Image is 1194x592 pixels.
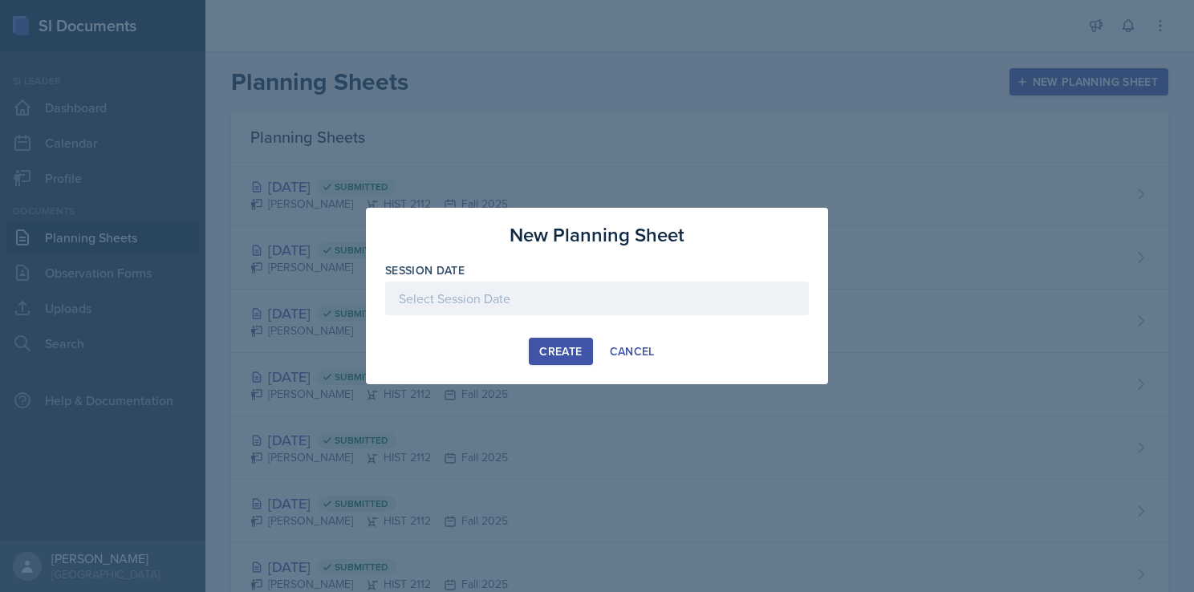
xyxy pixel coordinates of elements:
[385,262,465,278] label: Session Date
[610,345,655,358] div: Cancel
[510,221,684,249] h3: New Planning Sheet
[539,345,582,358] div: Create
[529,338,592,365] button: Create
[599,338,665,365] button: Cancel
